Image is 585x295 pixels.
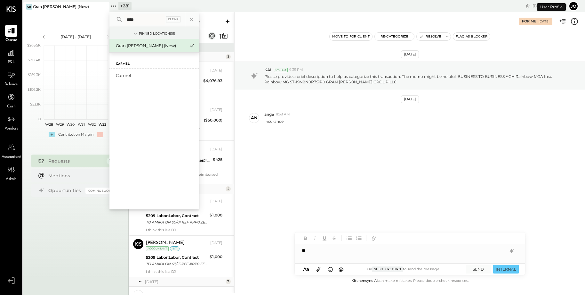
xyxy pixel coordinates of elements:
div: 7 [226,279,231,284]
div: [DATE] [401,50,419,58]
button: Underline [320,234,329,242]
div: Mentions [48,173,111,179]
button: Ordered List [355,234,363,242]
div: [PERSON_NAME] [146,240,185,246]
div: + 281 [118,2,132,10]
text: W30 [66,122,74,127]
div: Use to send the message [346,266,459,272]
div: - [97,132,103,137]
button: Move to for client [330,33,372,40]
text: W29 [56,122,64,127]
text: $212.4K [28,58,41,62]
div: For Me [522,19,536,24]
button: Italic [311,234,319,242]
span: Balance [4,82,18,88]
span: Cash [7,104,15,110]
button: Resolve [417,33,444,40]
button: @ [337,265,346,273]
div: Carmel [116,72,196,79]
div: Pinned Locations ( 1 ) [139,31,175,36]
a: Cash [0,91,22,110]
div: TO AMIKA ON 07/15 REF #PP0 ZELLE Z2L9GHL DJ [PERSON_NAME] INVOICE DATES [DATE] [DATE] [146,261,208,267]
span: KAI [264,67,271,72]
div: 5209 Labor:Labor, Contract [146,213,208,219]
div: [DATE] [210,199,222,204]
a: Admin [0,164,22,182]
span: ange [264,112,274,117]
button: Flag as Blocker [453,33,490,40]
button: SEND [466,265,491,274]
div: I think this is a DJ [146,228,222,232]
p: Please provide a brief description to help us categorize this transaction. The memo might be help... [264,74,564,85]
div: User Profile [537,3,566,11]
text: W32 [88,122,96,127]
div: [DATE] [539,19,549,24]
div: $1,000 [210,254,222,260]
div: I think this is a DJ [146,269,222,274]
button: Unordered List [345,234,353,242]
a: Queue [0,25,22,43]
text: W33 [99,122,106,127]
div: Contribution Margin [58,132,93,137]
button: Aa [301,266,311,273]
text: $106.2K [28,87,41,92]
a: Balance [0,69,22,88]
span: Accountant [2,154,21,160]
div: Gran [PERSON_NAME] (New) [33,4,89,9]
label: Carmel [116,62,130,66]
a: Accountant [0,141,22,160]
div: [DATE] [210,147,222,152]
text: W31 [77,122,84,127]
div: [DATE] [401,95,419,103]
div: 3 [226,54,231,59]
span: 11:58 AM [276,112,290,117]
div: Requests [48,158,103,164]
span: Vendors [4,126,18,132]
span: Shift + Return [372,266,403,272]
div: 2 [226,186,231,191]
div: $4,076.93 [203,78,222,84]
div: ($50,000) [204,117,222,123]
button: Add URL [370,234,378,242]
text: $159.3K [28,72,41,77]
div: [DATE] [145,279,224,284]
div: Coming Soon [85,188,114,194]
span: @ [339,266,344,272]
div: [DATE] [210,68,222,73]
div: 5209 Labor:Labor, Contract [146,254,208,261]
div: [DATE] - [DATE] [49,34,103,39]
div: TO AMIKA ON 07/01 REF #PP0 ZELLE YZ6DDHW [PERSON_NAME] [PERSON_NAME][DATE] [DATE] [146,219,208,225]
div: [DATE] [533,3,567,9]
div: copy link [525,3,531,9]
text: $265.5K [27,43,41,47]
span: Admin [6,176,17,182]
span: a [306,266,309,272]
button: INTERNAL [493,265,519,274]
p: Insurance [264,119,284,124]
div: $1,000 [210,212,222,218]
div: System [274,68,288,72]
a: Vendors [0,113,22,132]
button: Jo [568,1,579,11]
div: Gran [PERSON_NAME] (New) [116,43,185,49]
div: 12 [107,157,114,165]
div: $425 [213,156,222,163]
div: int [170,246,180,251]
text: 0 [38,117,41,121]
text: $53.1K [30,102,41,106]
div: [DATE] [210,107,222,113]
button: Strikethrough [330,234,338,242]
text: W28 [45,122,53,127]
span: 9:35 PM [289,67,303,72]
div: Clear [166,16,181,22]
button: Re-Categorize [375,33,414,40]
a: P&L [0,47,22,65]
button: Bold [301,234,309,242]
div: an [251,115,258,121]
div: GB [26,4,32,10]
span: Queue [5,38,17,43]
div: [DATE] [210,240,222,246]
div: Accountant [146,246,169,251]
span: P&L [8,60,15,65]
div: + [49,132,55,137]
